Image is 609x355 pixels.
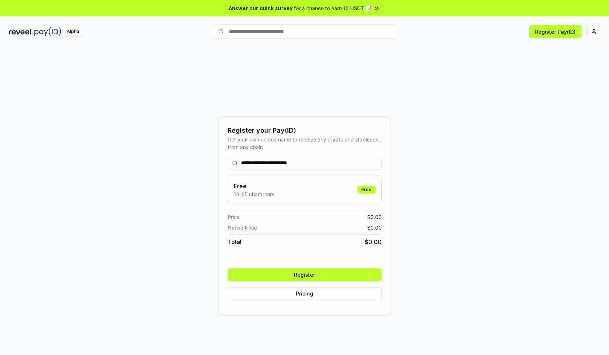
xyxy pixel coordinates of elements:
button: Pricing [228,287,382,300]
div: Register your Pay(ID) [228,125,382,136]
p: 13-25 characters [234,190,274,198]
img: reveel_dark [9,27,33,36]
img: pay_id [34,27,61,36]
span: Price [228,213,240,221]
div: Alpha [63,27,83,36]
span: Network fee [228,224,257,231]
div: Free [357,186,376,194]
h3: Free [234,182,274,190]
span: for a chance to earn 10 USDT 📝 [294,4,372,12]
span: Total [228,238,241,246]
button: Register [228,268,382,281]
span: $ 0.00 [367,224,382,231]
span: $ 0.00 [365,238,382,246]
button: Register Pay(ID) [529,25,581,38]
div: Get your own unique name to receive any crypto and stablecoin, from any chain [228,136,382,151]
span: $ 0.00 [367,213,382,221]
span: Answer our quick survey [229,4,293,12]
